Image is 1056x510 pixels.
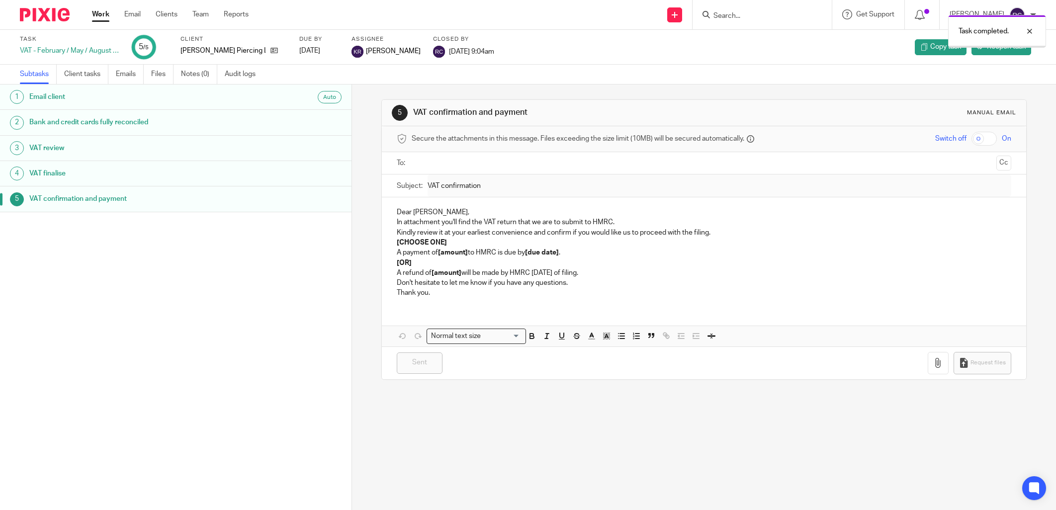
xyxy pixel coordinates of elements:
[525,249,559,256] strong: [due date]
[10,141,24,155] div: 3
[433,46,445,58] img: svg%3E
[151,65,174,84] a: Files
[397,207,1011,217] p: Dear [PERSON_NAME],
[397,259,412,266] strong: [OR]
[180,46,265,56] p: [PERSON_NAME] Piercing Ltd
[116,65,144,84] a: Emails
[352,46,363,58] img: svg%3E
[299,35,339,43] label: Due by
[10,116,24,130] div: 2
[192,9,209,19] a: Team
[20,35,119,43] label: Task
[397,181,423,191] label: Subject:
[397,352,442,374] input: Sent
[299,46,339,56] div: [DATE]
[181,65,217,84] a: Notes (0)
[397,288,1011,298] p: Thank you.
[433,35,494,43] label: Closed by
[318,91,342,103] div: Auto
[449,48,494,55] span: [DATE] 9:04am
[366,46,421,56] span: [PERSON_NAME]
[29,166,238,181] h1: VAT finalise
[397,158,408,168] label: To:
[64,65,108,84] a: Client tasks
[224,9,249,19] a: Reports
[20,65,57,84] a: Subtasks
[429,331,483,341] span: Normal text size
[438,249,468,256] strong: [amount]
[352,35,421,43] label: Assignee
[484,331,520,341] input: Search for option
[397,228,1011,238] p: Kindly review it at your earliest convenience and confirm if you would like us to proceed with th...
[397,239,447,246] strong: [CHOOSE ONE]
[92,9,109,19] a: Work
[935,134,967,144] span: Switch off
[10,192,24,206] div: 5
[427,329,526,344] div: Search for option
[1009,7,1025,23] img: svg%3E
[29,141,238,156] h1: VAT review
[996,156,1011,170] button: Cc
[156,9,177,19] a: Clients
[180,35,287,43] label: Client
[412,134,744,144] span: Secure the attachments in this message. Files exceeding the size limit (10MB) will be secured aut...
[392,105,408,121] div: 5
[954,352,1011,374] button: Request files
[397,248,1011,257] p: A payment of to HMRC is due by .
[139,41,149,53] div: 5
[10,90,24,104] div: 1
[397,268,1011,278] p: A refund of will be made by HMRC [DATE] of filing.
[1002,134,1011,144] span: On
[29,191,238,206] h1: VAT confirmation and payment
[413,107,725,118] h1: VAT confirmation and payment
[959,26,1009,36] p: Task completed.
[970,359,1006,367] span: Request files
[29,89,238,104] h1: Email client
[143,45,149,50] small: /5
[10,167,24,180] div: 4
[20,8,70,21] img: Pixie
[432,269,461,276] strong: [amount]
[225,65,263,84] a: Audit logs
[397,217,1011,227] p: In attachment you'll find the VAT return that we are to submit to HMRC.
[20,46,119,56] div: VAT - February / May / August / November
[397,278,1011,288] p: Don't hesitate to let me know if you have any questions.
[29,115,238,130] h1: Bank and credit cards fully reconciled
[124,9,141,19] a: Email
[967,109,1016,117] div: Manual email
